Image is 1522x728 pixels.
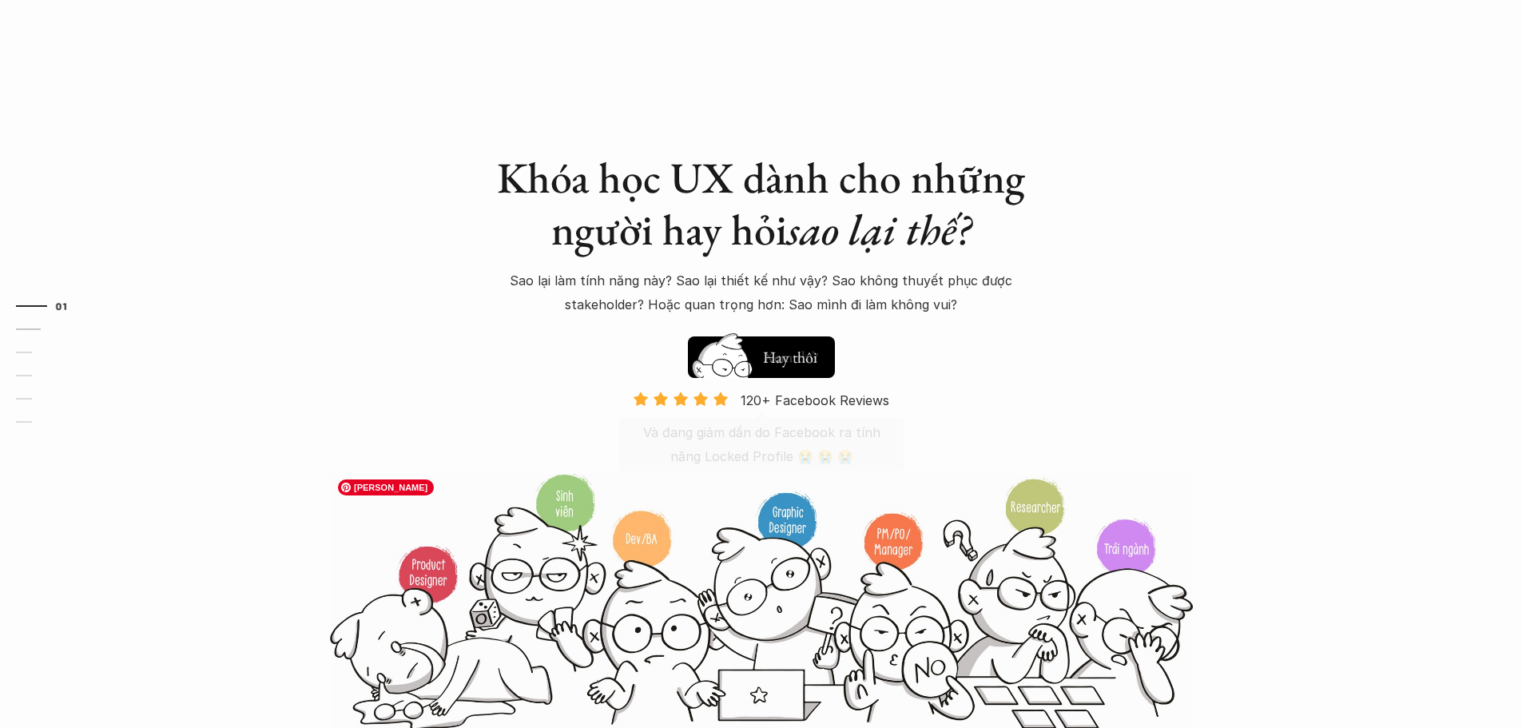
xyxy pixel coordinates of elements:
p: Và đang giảm dần do Facebook ra tính năng Locked Profile 😭 😭 😭 [635,420,888,469]
strong: 01 [56,300,67,312]
h5: Xem thử [763,346,822,368]
a: 120+ Facebook ReviewsVà đang giảm dần do Facebook ra tính năng Locked Profile 😭 😭 😭 [619,391,904,471]
span: [PERSON_NAME] [338,479,434,495]
em: sao lại thế? [787,201,971,257]
a: Hay thôiXem thử [688,328,835,378]
p: Sao lại làm tính năng này? Sao lại thiết kế như vậy? Sao không thuyết phục được stakeholder? Hoặc... [482,269,1041,317]
a: 01 [16,296,92,316]
h1: Khóa học UX dành cho những người hay hỏi [482,152,1041,256]
p: 120+ Facebook Reviews [741,388,889,412]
